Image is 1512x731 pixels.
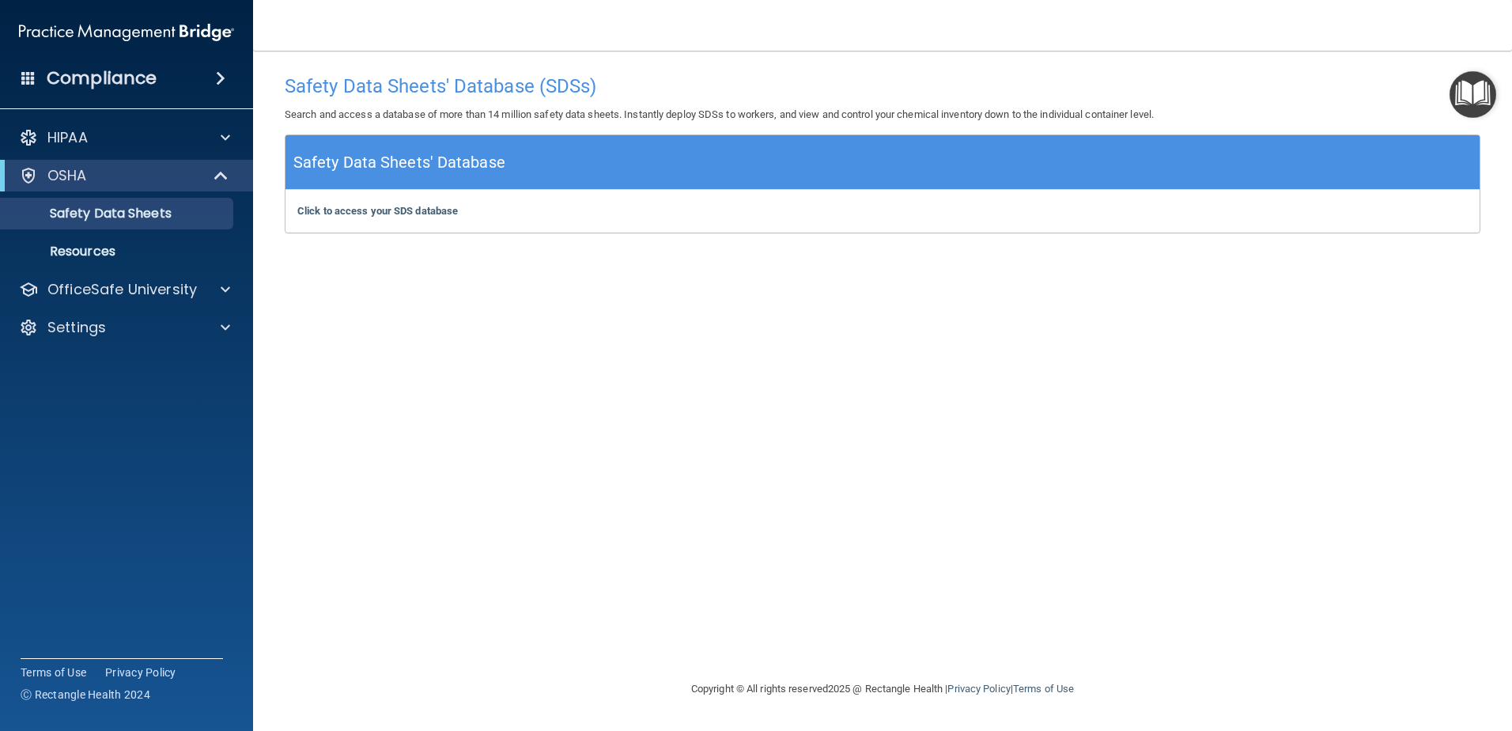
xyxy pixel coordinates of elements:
[21,665,86,680] a: Terms of Use
[47,166,87,185] p: OSHA
[10,244,226,259] p: Resources
[285,105,1480,124] p: Search and access a database of more than 14 million safety data sheets. Instantly deploy SDSs to...
[19,128,230,147] a: HIPAA
[293,149,505,176] h5: Safety Data Sheets' Database
[47,318,106,337] p: Settings
[1450,71,1496,118] button: Open Resource Center
[47,128,88,147] p: HIPAA
[19,280,230,299] a: OfficeSafe University
[285,76,1480,97] h4: Safety Data Sheets' Database (SDSs)
[19,17,234,48] img: PMB logo
[19,166,229,185] a: OSHA
[47,280,197,299] p: OfficeSafe University
[297,205,458,217] a: Click to access your SDS database
[105,665,176,680] a: Privacy Policy
[10,206,226,222] p: Safety Data Sheets
[47,67,157,89] h4: Compliance
[21,687,150,703] span: Ⓒ Rectangle Health 2024
[594,664,1171,714] div: Copyright © All rights reserved 2025 @ Rectangle Health | |
[1013,683,1074,695] a: Terms of Use
[19,318,230,337] a: Settings
[947,683,1010,695] a: Privacy Policy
